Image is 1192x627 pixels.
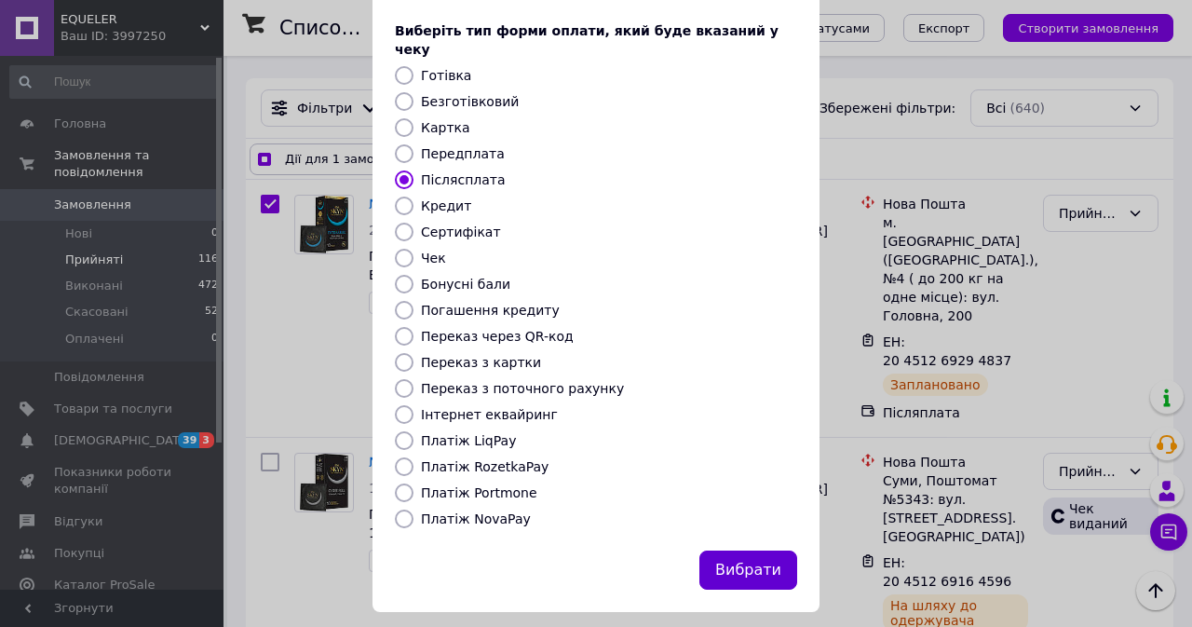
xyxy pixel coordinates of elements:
[421,511,531,526] label: Платіж NovaPay
[699,551,797,591] button: Вибрати
[421,303,560,318] label: Погашення кредиту
[421,277,510,292] label: Бонусні бали
[421,459,549,474] label: Платіж RozetkaPay
[421,407,558,422] label: Інтернет еквайринг
[421,433,516,448] label: Платіж LiqPay
[421,485,537,500] label: Платіж Portmone
[421,120,470,135] label: Картка
[421,172,506,187] label: Післясплата
[421,251,446,266] label: Чек
[421,329,574,344] label: Переказ через QR-код
[421,381,624,396] label: Переказ з поточного рахунку
[421,68,471,83] label: Готівка
[421,225,501,239] label: Сертифікат
[395,23,779,57] span: Виберіть тип форми оплати, який буде вказаний у чеку
[421,198,471,213] label: Кредит
[421,146,505,161] label: Передплата
[421,94,519,109] label: Безготівковий
[421,355,541,370] label: Переказ з картки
